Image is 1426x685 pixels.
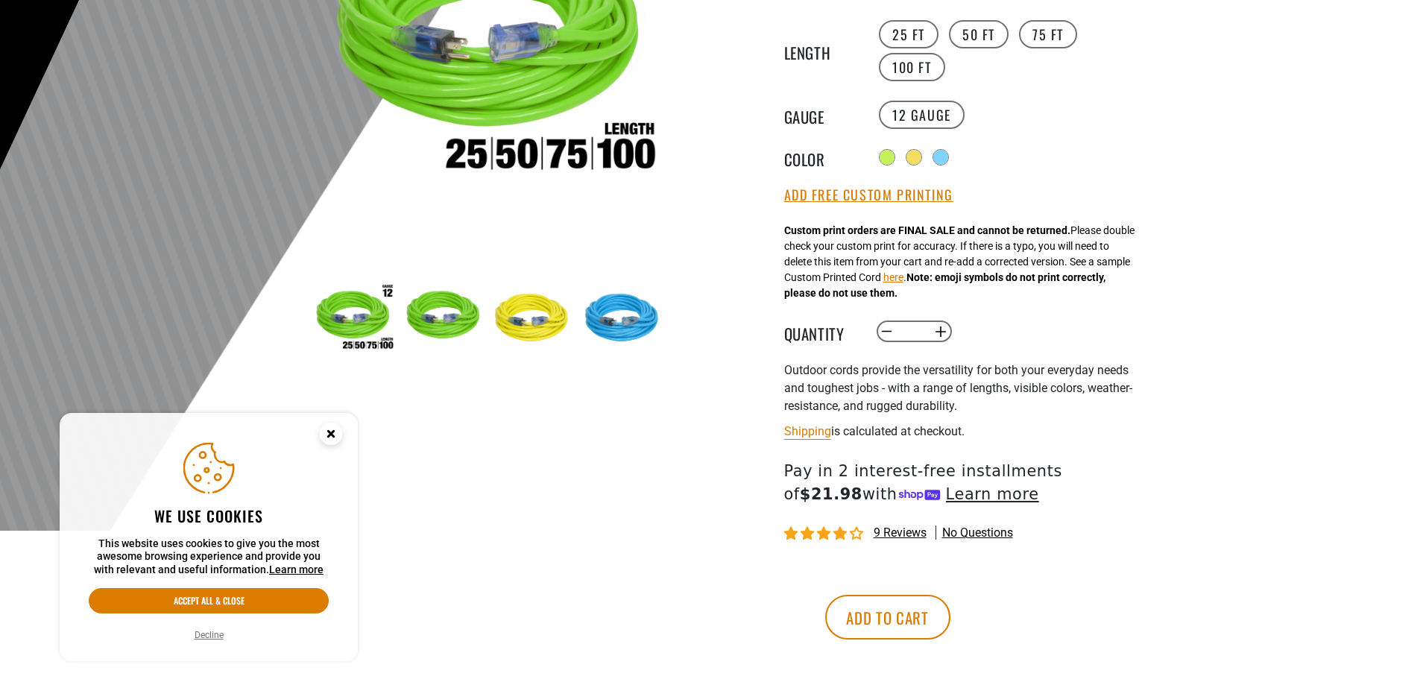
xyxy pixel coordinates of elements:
[490,276,577,362] img: yellow
[784,223,1135,301] div: Please double check your custom print for accuracy. If there is a typo, you will need to delete t...
[883,270,903,285] button: here
[784,271,1105,299] strong: Note: emoji symbols do not print correctly, please do not use them.
[269,564,324,575] a: Learn more
[784,424,831,438] a: Shipping
[784,224,1070,236] strong: Custom print orders are FINAL SALE and cannot be returned.
[784,322,859,341] label: Quantity
[190,628,228,643] button: Decline
[581,276,667,362] img: Blue
[874,525,927,540] span: 9 reviews
[949,20,1009,48] label: 50 FT
[60,413,358,662] aside: Cookie Consent
[784,41,859,60] legend: Length
[1019,20,1077,48] label: 75 FT
[89,537,329,577] p: This website uses cookies to give you the most awesome browsing experience and provide you with r...
[942,525,1013,541] span: No questions
[784,421,1149,441] div: is calculated at checkout.
[784,527,866,541] span: 4.00 stars
[784,363,1132,413] span: Outdoor cords provide the versatility for both your everyday needs and toughest jobs - with a ran...
[825,595,950,640] button: Add to cart
[879,20,938,48] label: 25 FT
[879,53,945,81] label: 100 FT
[784,187,953,203] button: Add Free Custom Printing
[784,105,859,124] legend: Gauge
[400,276,487,362] img: neon green
[784,148,859,167] legend: Color
[89,588,329,613] button: Accept all & close
[879,101,965,129] label: 12 Gauge
[89,506,329,525] h2: We use cookies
